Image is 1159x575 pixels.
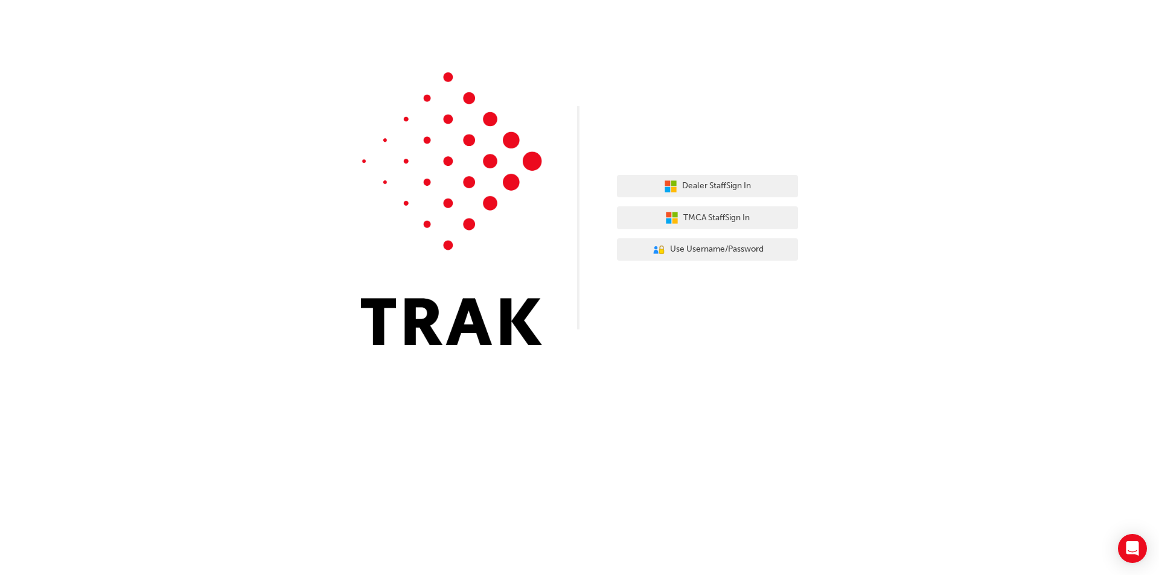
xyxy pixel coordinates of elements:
div: Open Intercom Messenger [1118,534,1147,563]
span: TMCA Staff Sign In [683,211,750,225]
button: Dealer StaffSign In [617,175,798,198]
button: TMCA StaffSign In [617,206,798,229]
span: Dealer Staff Sign In [682,179,751,193]
button: Use Username/Password [617,238,798,261]
img: Trak [361,72,542,345]
span: Use Username/Password [670,243,764,256]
